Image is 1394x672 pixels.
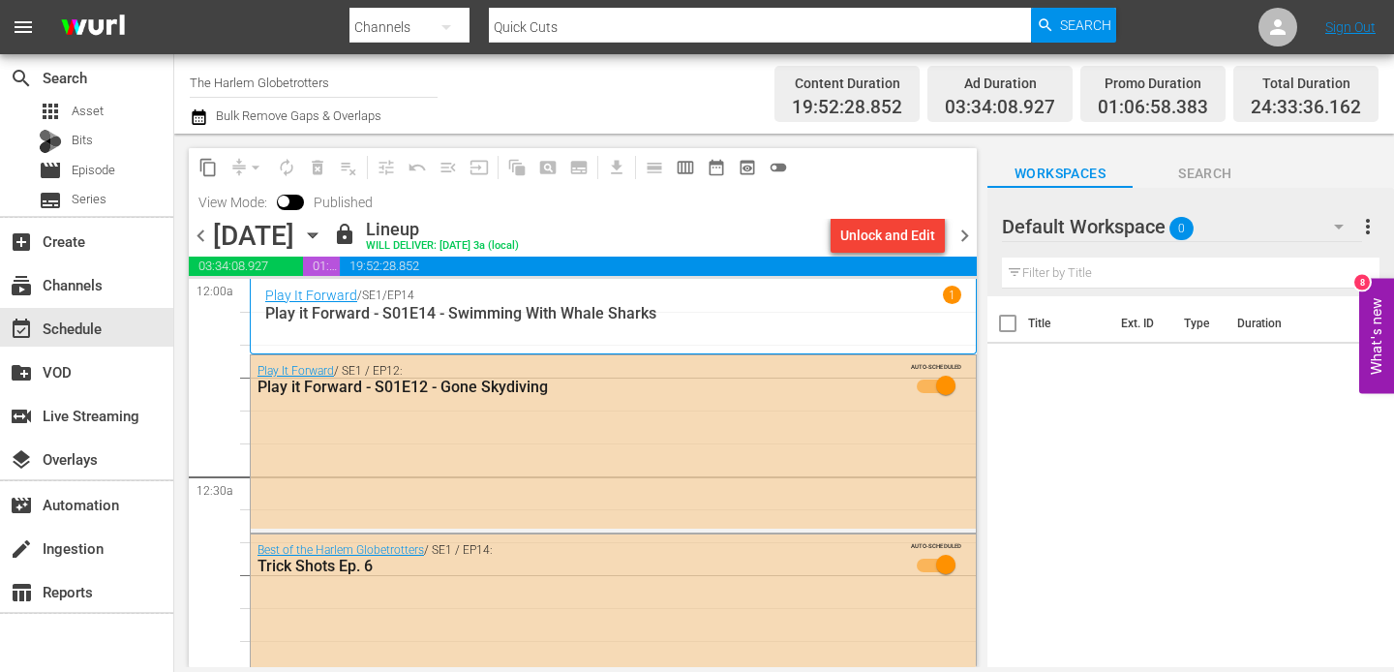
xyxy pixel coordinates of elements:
[10,230,33,254] span: Create
[189,224,213,248] span: chevron_left
[72,190,106,209] span: Series
[258,543,424,557] a: Best of the Harlem Globetrotters
[1002,199,1362,254] div: Default Workspace
[945,97,1055,119] span: 03:34:08.927
[189,257,303,276] span: 03:34:08.927
[333,152,364,183] span: Clear Lineup
[46,5,139,50] img: ans4CAIJ8jUAAAAAAAAAAAAAAAAAAAAAAAAgQb4GAAAAAAAAAAAAAAAAAAAAAAAAJMjXAAAAAAAAAAAAAAAAAAAAAAAAgAT5G...
[366,219,519,240] div: Lineup
[333,223,356,246] span: lock
[1031,8,1116,43] button: Search
[594,148,632,186] span: Download as CSV
[364,148,402,186] span: Customize Events
[193,152,224,183] span: Copy Lineup
[1133,162,1278,186] span: Search
[495,148,532,186] span: Refresh All Search Blocks
[387,289,414,302] p: EP14
[792,97,902,119] span: 19:52:28.852
[563,152,594,183] span: Create Series Block
[72,102,104,121] span: Asset
[213,108,381,123] span: Bulk Remove Gaps & Overlaps
[769,158,788,177] span: toggle_off
[1172,296,1226,351] th: Type
[10,274,33,297] span: Channels
[1356,203,1379,250] button: more_vert
[224,152,271,183] span: Remove Gaps & Overlaps
[258,364,334,378] a: Play It Forward
[277,195,290,208] span: Toggle to switch from Published to Draft view.
[366,240,519,253] div: WILL DELIVER: [DATE] 3a (local)
[701,152,732,183] span: Month Calendar View
[357,289,362,302] p: /
[39,130,62,153] div: Bits
[302,152,333,183] span: Select an event to delete
[271,152,302,183] span: Loop Content
[258,557,867,575] div: Trick Shots Ep. 6
[10,361,33,384] span: VOD
[532,152,563,183] span: Create Search Block
[10,581,33,604] span: Reports
[945,70,1055,97] div: Ad Duration
[792,70,902,97] div: Content Duration
[189,195,277,210] span: View Mode:
[1098,97,1208,119] span: 01:06:58.383
[987,162,1133,186] span: Workspaces
[949,289,955,302] p: 1
[362,289,387,302] p: SE1 /
[738,158,757,177] span: preview_outlined
[1109,296,1172,351] th: Ext. ID
[10,318,33,341] span: Schedule
[1169,208,1194,249] span: 0
[10,405,33,428] span: Live Streaming
[707,158,726,177] span: date_range_outlined
[1098,70,1208,97] div: Promo Duration
[953,224,977,248] span: chevron_right
[10,537,33,561] span: Ingestion
[10,67,33,90] span: Search
[340,257,977,276] span: 19:52:28.852
[1028,296,1109,351] th: Title
[1356,215,1379,238] span: more_vert
[911,541,961,550] span: AUTO-SCHEDULED
[258,543,867,575] div: / SE1 / EP14:
[1226,296,1342,351] th: Duration
[39,100,62,123] span: Asset
[39,159,62,182] span: Episode
[1251,97,1361,119] span: 24:33:36.162
[303,257,339,276] span: 01:06:58.383
[831,218,945,253] button: Unlock and Edit
[1251,70,1361,97] div: Total Duration
[72,161,115,180] span: Episode
[1325,19,1376,35] a: Sign Out
[72,131,93,150] span: Bits
[265,304,961,322] p: Play it Forward - S01E14 - Swimming With Whale Sharks
[732,152,763,183] span: View Backup
[12,15,35,39] span: menu
[911,362,961,371] span: AUTO-SCHEDULED
[1359,279,1394,394] button: Open Feedback Widget
[258,364,867,396] div: / SE1 / EP12:
[10,448,33,472] span: Overlays
[464,152,495,183] span: Update Metadata from Key Asset
[265,288,357,303] a: Play It Forward
[676,158,695,177] span: calendar_view_week_outlined
[402,152,433,183] span: Revert to Primary Episode
[258,378,867,396] div: Play it Forward - S01E12 - Gone Skydiving
[433,152,464,183] span: Fill episodes with ad slates
[1354,275,1370,290] div: 8
[198,158,218,177] span: content_copy
[304,195,382,210] span: Published
[840,218,935,253] div: Unlock and Edit
[213,220,294,252] div: [DATE]
[1060,8,1111,43] span: Search
[39,189,62,212] span: Series
[10,494,33,517] span: Automation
